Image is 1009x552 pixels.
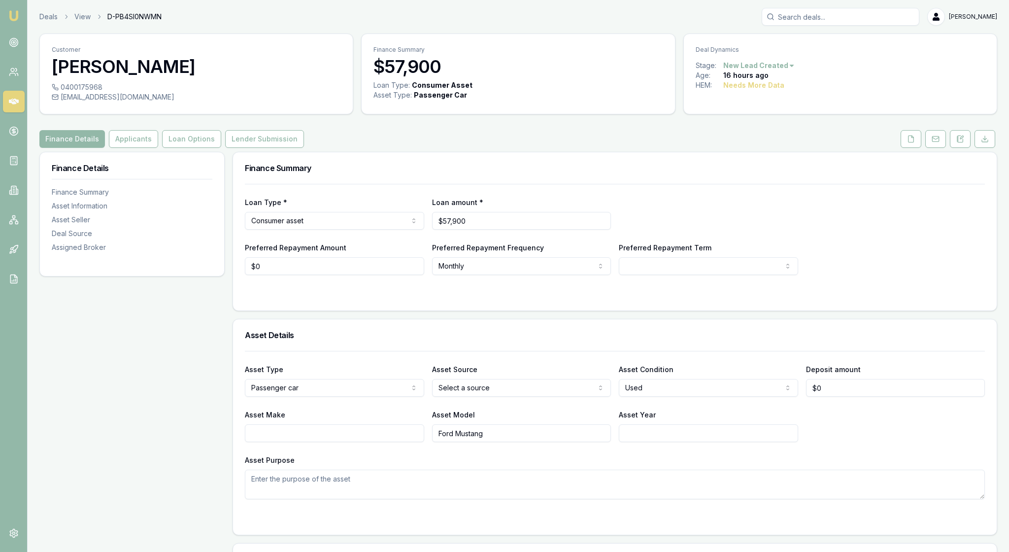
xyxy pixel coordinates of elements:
label: Preferred Repayment Term [619,243,711,252]
button: Loan Options [162,130,221,148]
button: Finance Details [39,130,105,148]
div: Assigned Broker [52,242,212,252]
button: Applicants [109,130,158,148]
div: Loan Type: [373,80,410,90]
input: $ [806,379,985,397]
label: Preferred Repayment Frequency [432,243,544,252]
div: HEM: [696,80,723,90]
nav: breadcrumb [39,12,162,22]
label: Asset Source [432,365,477,374]
label: Asset Year [619,411,656,419]
button: New Lead Created [723,61,795,70]
div: 16 hours ago [723,70,769,80]
div: Asset Type : [373,90,412,100]
label: Asset Model [432,411,475,419]
div: Asset Seller [52,215,212,225]
label: Asset Make [245,411,285,419]
h3: Finance Details [52,164,212,172]
h3: Finance Summary [245,164,985,172]
img: emu-icon-u.png [8,10,20,22]
p: Finance Summary [373,46,663,54]
div: Finance Summary [52,187,212,197]
label: Asset Purpose [245,456,295,464]
p: Customer [52,46,341,54]
span: D-PB4SI0NWMN [107,12,162,22]
input: $ [245,257,424,275]
label: Asset Type [245,365,283,374]
a: Lender Submission [223,130,306,148]
a: Applicants [107,130,160,148]
span: [PERSON_NAME] [949,13,997,21]
a: View [74,12,91,22]
div: 0400175968 [52,82,341,92]
input: $ [432,212,611,230]
div: Stage: [696,61,723,70]
input: Search deals [762,8,919,26]
a: Finance Details [39,130,107,148]
a: Deals [39,12,58,22]
label: Loan amount * [432,198,483,207]
h3: Asset Details [245,331,985,339]
p: Deal Dynamics [696,46,985,54]
label: Preferred Repayment Amount [245,243,346,252]
div: Age: [696,70,723,80]
button: Lender Submission [225,130,304,148]
a: Loan Options [160,130,223,148]
div: Deal Source [52,229,212,239]
label: Loan Type * [245,198,287,207]
div: Consumer Asset [412,80,472,90]
label: Asset Condition [619,365,673,374]
label: Deposit amount [806,365,861,374]
div: Asset Information [52,201,212,211]
div: Passenger Car [414,90,467,100]
h3: [PERSON_NAME] [52,57,341,76]
div: [EMAIL_ADDRESS][DOMAIN_NAME] [52,92,341,102]
h3: $57,900 [373,57,663,76]
div: Needs More Data [723,80,784,90]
